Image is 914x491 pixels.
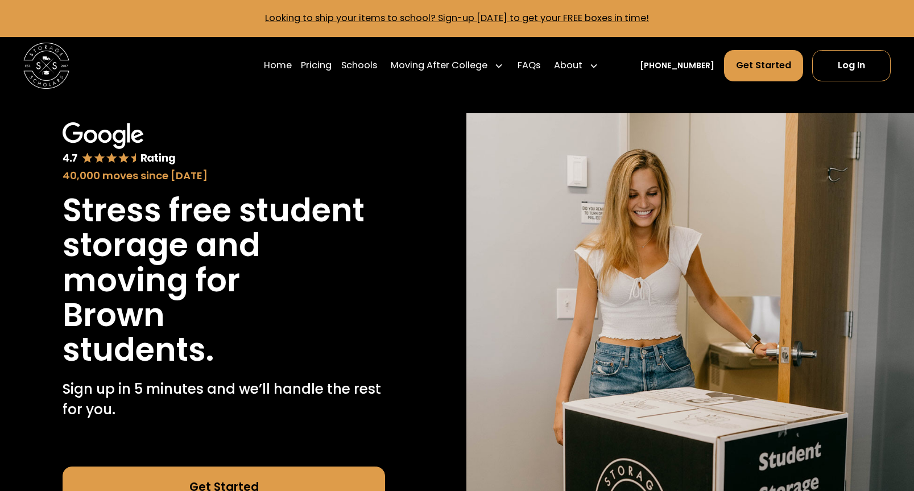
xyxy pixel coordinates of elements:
[301,49,332,82] a: Pricing
[63,379,385,420] p: Sign up in 5 minutes and we’ll handle the rest for you.
[640,60,714,72] a: [PHONE_NUMBER]
[23,43,69,89] a: home
[724,50,804,81] a: Get Started
[264,49,292,82] a: Home
[265,11,649,24] a: Looking to ship your items to school? Sign-up [DATE] to get your FREE boxes in time!
[63,332,214,367] h1: students.
[63,298,165,332] h1: Brown
[63,193,385,298] h1: Stress free student storage and moving for
[63,168,385,183] div: 40,000 moves since [DATE]
[549,49,603,82] div: About
[554,59,582,72] div: About
[518,49,540,82] a: FAQs
[63,122,176,166] img: Google 4.7 star rating
[341,49,377,82] a: Schools
[812,50,891,81] a: Log In
[391,59,487,72] div: Moving After College
[23,43,69,89] img: Storage Scholars main logo
[386,49,508,82] div: Moving After College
